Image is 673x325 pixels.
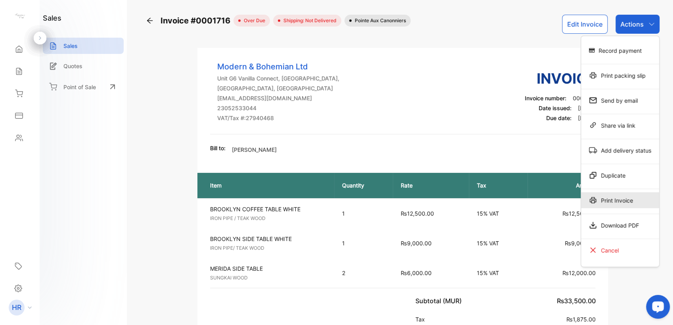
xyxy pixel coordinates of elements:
[556,297,595,305] span: ₨33,500.00
[241,17,265,24] span: over due
[640,292,673,325] iframe: LiveChat chat widget
[546,115,571,121] span: Due date:
[477,181,520,189] p: Tax
[280,17,336,24] span: Shipping: Not Delivered
[43,78,124,96] a: Point of Sale
[401,270,432,276] span: ₨6,000.00
[572,95,595,101] span: 0001716
[524,68,595,89] h3: Invoice
[63,83,96,91] p: Point of Sale
[217,114,339,122] p: VAT/Tax #: 27940468
[524,95,566,101] span: Invoice number:
[217,61,339,73] p: Modern & Bohemian Ltd
[616,15,660,34] button: Actions
[581,192,659,208] div: Print Invoice
[63,62,82,70] p: Quotes
[342,209,385,218] p: 1
[581,217,659,233] div: Download PDF
[217,94,339,102] p: [EMAIL_ADDRESS][DOMAIN_NAME]
[415,296,465,306] p: Subtotal (MUR)
[43,38,124,54] a: Sales
[210,215,328,222] p: IRON PIPE / TEAK WOOD
[210,205,328,213] p: BROOKLYN COFFEE TABLE WHITE
[415,315,428,323] p: Tax
[620,19,644,29] p: Actions
[477,269,520,277] p: 15% VAT
[581,142,659,158] div: Add delivery status
[210,274,328,281] p: SUNGKAI WOOD
[401,240,432,247] span: ₨9,000.00
[63,42,78,50] p: Sales
[210,144,226,152] p: Bill to:
[535,181,596,189] p: Amount
[217,84,339,92] p: [GEOGRAPHIC_DATA], [GEOGRAPHIC_DATA]
[210,264,328,273] p: MERIDA SIDE TABLE
[352,17,406,24] span: Pointe aux Canonniers
[577,115,595,121] span: [DATE]
[401,210,434,217] span: ₨12,500.00
[12,302,21,313] p: HR
[217,104,339,112] p: 23052533044
[581,167,659,183] div: Duplicate
[210,181,327,189] p: Item
[210,235,328,243] p: BROOKLYN SIDE TABLE WHITE
[14,10,26,22] img: logo
[43,58,124,74] a: Quotes
[581,242,659,258] div: Cancel
[581,42,659,58] div: Record payment
[477,239,520,247] p: 15% VAT
[401,181,461,189] p: Rate
[232,145,277,154] p: [PERSON_NAME]
[538,105,571,111] span: Date issued:
[564,240,595,247] span: ₨9,000.00
[562,210,595,217] span: ₨12,500.00
[161,15,233,27] span: Invoice #0001716
[477,209,520,218] p: 15% VAT
[217,74,339,82] p: Unit G6 Vanilla Connect, [GEOGRAPHIC_DATA],
[342,181,385,189] p: Quantity
[562,270,595,276] span: ₨12,000.00
[581,92,659,108] div: Send by email
[581,117,659,133] div: Share via link
[577,105,595,111] span: [DATE]
[43,13,61,23] h1: sales
[210,245,328,252] p: IRON PIPE/ TEAK WOOD
[581,67,659,83] div: Print packing slip
[562,15,608,34] button: Edit Invoice
[566,316,595,323] span: ₨1,875.00
[342,239,385,247] p: 1
[342,269,385,277] p: 2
